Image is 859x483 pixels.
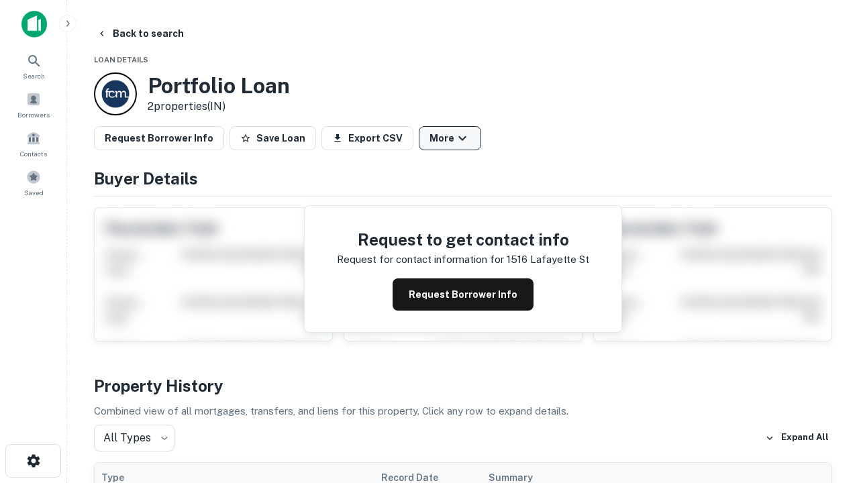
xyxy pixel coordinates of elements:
a: Contacts [4,125,63,162]
p: Combined view of all mortgages, transfers, and liens for this property. Click any row to expand d... [94,403,832,419]
span: Loan Details [94,56,148,64]
span: Borrowers [17,109,50,120]
h4: Property History [94,374,832,398]
h4: Buyer Details [94,166,832,191]
button: Request Borrower Info [393,278,534,311]
span: Contacts [20,148,47,159]
button: Back to search [91,21,189,46]
button: Export CSV [321,126,413,150]
iframe: Chat Widget [792,376,859,440]
a: Search [4,48,63,84]
span: Saved [24,187,44,198]
button: Save Loan [230,126,316,150]
button: Request Borrower Info [94,126,224,150]
a: Borrowers [4,87,63,123]
img: capitalize-icon.png [21,11,47,38]
p: Request for contact information for [337,252,504,268]
span: Search [23,70,45,81]
button: More [419,126,481,150]
button: Expand All [762,428,832,448]
p: 2 properties (IN) [148,99,290,115]
h4: Request to get contact info [337,227,589,252]
a: Saved [4,164,63,201]
h3: Portfolio Loan [148,73,290,99]
div: All Types [94,425,174,451]
p: 1516 lafayette st [507,252,589,268]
